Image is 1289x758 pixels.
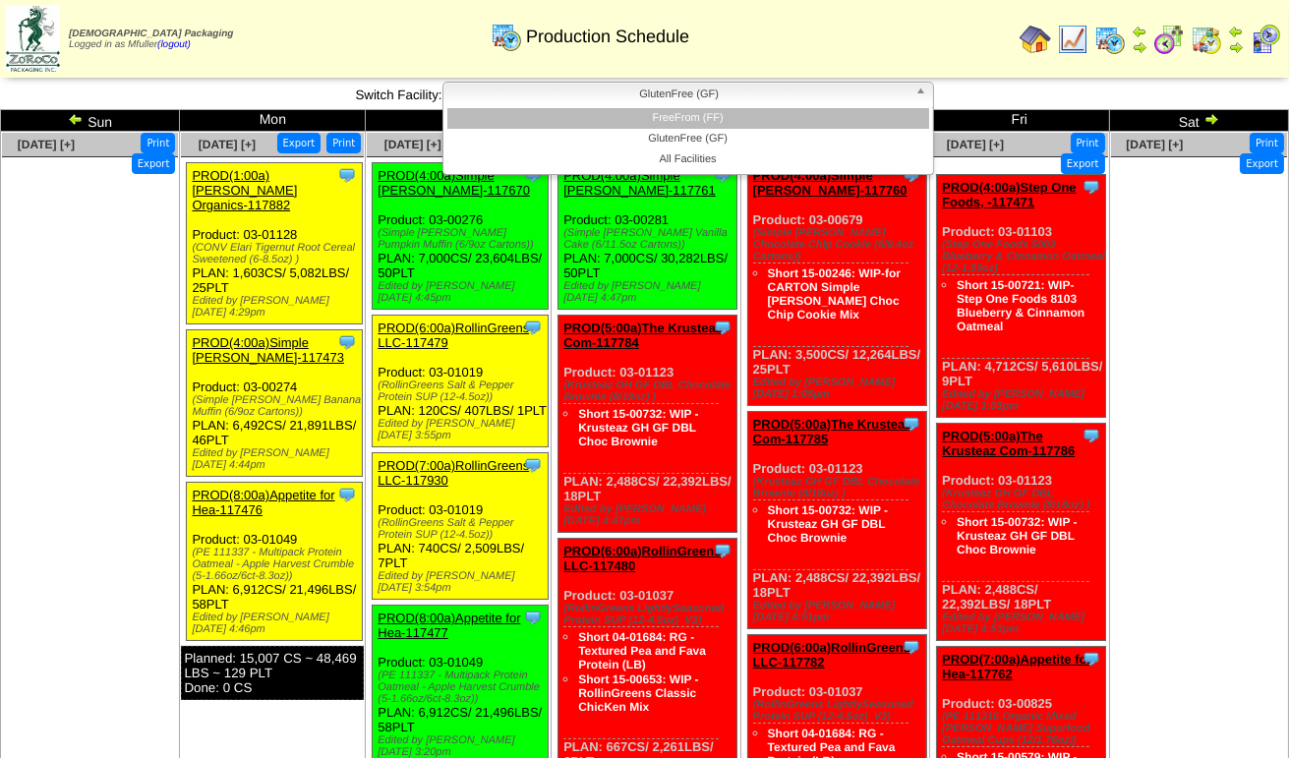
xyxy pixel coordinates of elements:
a: PROD(6:00a)RollinGreens LLC-117479 [378,321,529,350]
img: Tooltip [1082,649,1101,669]
a: PROD(6:00a)RollinGreens LLC-117480 [563,544,721,573]
div: Product: 03-01128 PLAN: 1,603CS / 5,082LBS / 25PLT [187,163,362,324]
div: Edited by [PERSON_NAME] [DATE] 4:51pm [753,600,926,623]
div: Product: 03-01019 PLAN: 740CS / 2,509LBS / 7PLT [373,453,548,600]
img: arrowright.gif [1203,111,1219,127]
div: Product: 03-01123 PLAN: 2,488CS / 22,392LBS / 18PLT [558,316,737,533]
div: (RollinGreens Salt & Pepper Protein SUP (12-4.5oz)) [378,379,547,403]
a: PROD(1:00a)[PERSON_NAME] Organics-117882 [192,168,297,212]
td: Fri [930,110,1109,132]
img: zoroco-logo-small.webp [6,6,60,72]
button: Print [1250,133,1284,153]
img: Tooltip [1082,426,1101,445]
button: Export [277,133,322,153]
div: Edited by [PERSON_NAME] [DATE] 4:47pm [563,280,736,304]
img: arrowleft.gif [1228,24,1244,39]
img: Tooltip [902,637,921,657]
div: Product: 03-00281 PLAN: 7,000CS / 30,282LBS / 50PLT [558,163,737,310]
img: Tooltip [337,332,357,352]
img: home.gif [1020,24,1051,55]
a: Short 15-00721: WIP- Step One Foods 8103 Blueberry & Cinnamon Oatmeal [957,278,1084,333]
a: [DATE] [+] [947,138,1004,151]
img: Tooltip [713,318,732,337]
div: Edited by [PERSON_NAME] [DATE] 4:45pm [378,280,547,304]
div: (Simple [PERSON_NAME] Vanilla Cake (6/11.5oz Cartons)) [563,227,736,251]
div: Planned: 15,007 CS ~ 48,469 LBS ~ 129 PLT Done: 0 CS [181,646,364,700]
button: Print [326,133,361,153]
div: Edited by [PERSON_NAME] [DATE] 1:05pm [942,388,1105,412]
div: (Krusteaz GH GF DBL Chocolate Brownie (8/18oz) ) [942,488,1105,511]
div: (Krusteaz GH GF DBL Chocolate Brownie (8/18oz) ) [563,379,736,403]
button: Print [1071,133,1105,153]
div: Edited by [PERSON_NAME] [DATE] 1:05pm [753,377,926,400]
a: PROD(4:00a)Step One Foods, -117471 [942,180,1077,209]
div: (PE 111337 - Multipack Protein Oatmeal - Apple Harvest Crumble (5-1.66oz/6ct-8.3oz)) [192,547,361,582]
div: Product: 03-01019 PLAN: 120CS / 407LBS / 1PLT [373,316,548,447]
img: Tooltip [523,455,543,475]
div: Edited by [PERSON_NAME] [DATE] 3:20pm [378,734,547,758]
div: Edited by [PERSON_NAME] [DATE] 4:46pm [192,612,361,635]
a: PROD(5:00a)The Krusteaz Com-117785 [753,417,911,446]
img: arrowright.gif [1228,39,1244,55]
a: PROD(8:00a)Appetite for Hea-117476 [192,488,334,517]
a: PROD(4:00a)Simple [PERSON_NAME]-117760 [753,168,908,198]
img: Tooltip [337,485,357,504]
a: [DATE] [+] [199,138,256,151]
img: calendarcustomer.gif [1250,24,1281,55]
a: Short 15-00732: WIP - Krusteaz GH GF DBL Choc Brownie [768,503,888,545]
div: Edited by [PERSON_NAME] [DATE] 3:55pm [378,418,547,441]
a: PROD(4:00a)Simple [PERSON_NAME]-117761 [563,168,716,198]
div: (CONV Elari Tigernut Root Cereal Sweetened (6-8.5oz) ) [192,242,361,265]
img: Tooltip [902,414,921,434]
div: Edited by [PERSON_NAME] [DATE] 3:54pm [378,570,547,594]
div: Edited by [PERSON_NAME] [DATE] 4:29pm [192,295,361,319]
div: Edited by [PERSON_NAME] [DATE] 4:53pm [942,612,1105,635]
span: GlutenFree (GF) [451,83,908,106]
div: Product: 03-01049 PLAN: 6,912CS / 21,496LBS / 58PLT [187,483,362,641]
div: Edited by [PERSON_NAME] [DATE] 4:44pm [192,447,361,471]
div: (Simple [PERSON_NAME] Chocolate Chip Cookie (6/9.4oz Cartons)) [753,227,926,262]
img: Tooltip [523,608,543,627]
li: FreeFrom (FF) [447,108,929,129]
button: Export [1240,153,1284,174]
td: Mon [180,110,366,132]
a: PROD(6:00a)RollinGreens LLC-117782 [753,640,910,670]
a: Short 15-00246: WIP-for CARTON Simple [PERSON_NAME] Choc Chip Cookie Mix [768,266,901,321]
a: PROD(5:00a)The Krusteaz Com-117784 [563,321,722,350]
img: calendarblend.gif [1153,24,1185,55]
a: (logout) [157,39,191,50]
div: (Simple [PERSON_NAME] Banana Muffin (6/9oz Cartons)) [192,394,361,418]
td: Sat [1109,110,1288,132]
a: PROD(7:00a)Appetite for Hea-117762 [942,652,1091,681]
a: Short 15-00653: WIP - RollinGreens Classic ChicKen Mix [578,672,698,714]
span: Production Schedule [526,27,689,47]
a: PROD(4:00a)Simple [PERSON_NAME]-117670 [378,168,530,198]
img: calendarprod.gif [491,21,522,52]
div: (PE 111316 Organic Mixed [PERSON_NAME] Superfood Oatmeal Cups (12/1.76oz)) [942,711,1105,746]
div: (RollinGreens Salt & Pepper Protein SUP (12-4.5oz)) [378,517,547,541]
a: [DATE] [+] [1126,138,1183,151]
div: (RollinGreens LightlySeasoned Protein SUP (12-4.5oz) V3) [563,603,736,626]
img: calendarinout.gif [1191,24,1222,55]
img: calendarprod.gif [1094,24,1126,55]
div: Product: 03-00274 PLAN: 6,492CS / 21,891LBS / 46PLT [187,330,362,477]
img: arrowleft.gif [1132,24,1147,39]
div: Product: 03-00679 PLAN: 3,500CS / 12,264LBS / 25PLT [747,163,926,406]
a: PROD(4:00a)Simple [PERSON_NAME]-117473 [192,335,344,365]
a: Short 15-00732: WIP - Krusteaz GH GF DBL Choc Brownie [578,407,698,448]
img: Tooltip [337,165,357,185]
img: arrowright.gif [1132,39,1147,55]
span: [DATE] [+] [18,138,75,151]
div: (PE 111337 - Multipack Protein Oatmeal - Apple Harvest Crumble (5-1.66oz/6ct-8.3oz)) [378,670,547,705]
a: PROD(5:00a)The Krusteaz Com-117786 [942,429,1075,458]
img: line_graph.gif [1057,24,1088,55]
li: GlutenFree (GF) [447,129,929,149]
img: Tooltip [713,541,732,560]
div: (Simple [PERSON_NAME] Pumpkin Muffin (6/9oz Cartons)) [378,227,547,251]
a: [DATE] [+] [384,138,441,151]
button: Export [1061,153,1105,174]
a: Short 04-01684: RG - Textured Pea and Fava Protein (LB) [578,630,706,671]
